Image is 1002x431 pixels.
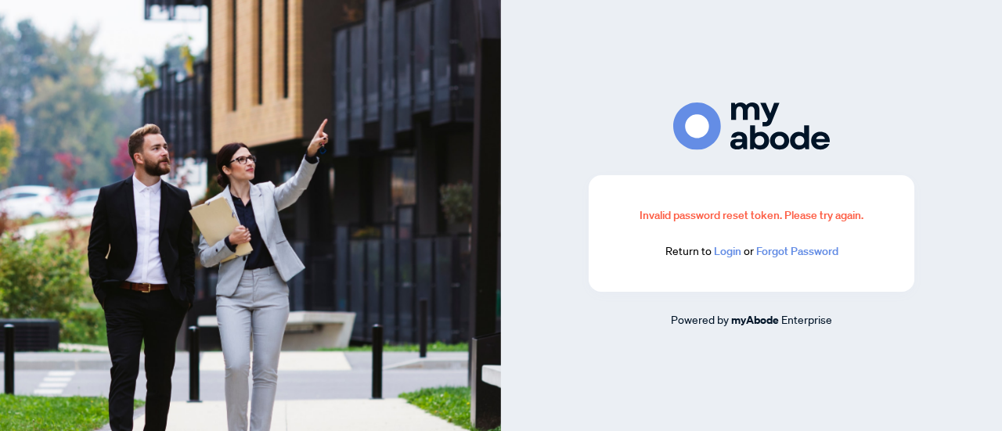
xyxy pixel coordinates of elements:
[626,242,877,260] div: Return to or
[714,244,741,258] a: Login
[671,312,729,326] span: Powered by
[756,244,838,258] a: Forgot Password
[626,207,877,224] div: Invalid password reset token. Please try again.
[673,102,830,150] img: ma-logo
[781,312,832,326] span: Enterprise
[731,311,779,329] a: myAbode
